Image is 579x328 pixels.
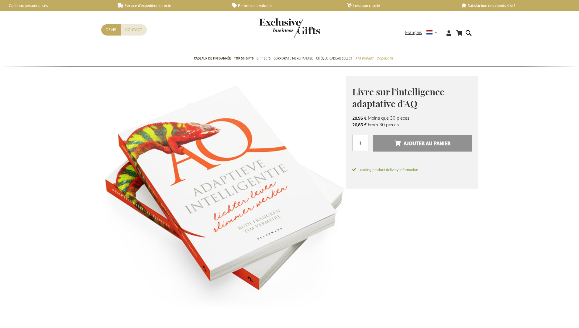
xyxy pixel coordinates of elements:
[352,115,472,121] li: Moins que 30 pieces
[352,167,472,173] span: Loading product delivery information.
[118,3,222,8] a: Service d'expédition directe
[352,115,367,121] span: 28,95 €
[274,51,313,67] a: Corporate Merchandise
[259,18,320,38] img: Exclusive Business gifts logo
[101,76,346,320] img: AQ Adaptieve Intelligentie Boek
[194,55,231,62] span: Cadeaux de fin d’année
[194,51,231,67] a: Cadeaux de fin d’année
[405,29,422,36] span: Français
[355,55,374,62] span: Par budget
[461,3,566,8] a: Satisfaction des clients 4,6/5
[234,51,253,67] a: TOP 50 Gifts
[121,24,147,36] a: Contact
[257,55,271,62] span: Gift Sets
[347,3,452,8] a: Livraison rapide
[352,86,444,110] span: Livre sur l'intelligence adaptative d'AQ
[352,121,472,128] li: From 30 pieces
[316,51,352,67] a: Chèque Cadeau Select
[355,51,374,67] a: Par budget
[274,55,313,62] span: Corporate Merchandise
[352,135,368,151] input: Qté
[232,3,337,8] a: Remises sur volume
[259,18,290,38] a: store logo
[257,51,271,67] a: Gift Sets
[377,55,393,62] span: Occasions
[101,24,121,36] a: Devis
[352,122,367,128] span: 26,85 €
[377,51,393,67] a: Occasions
[316,55,352,62] span: Chèque Cadeau Select
[3,3,108,8] a: Cadeaux personnalisés
[234,55,253,62] span: TOP 50 Gifts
